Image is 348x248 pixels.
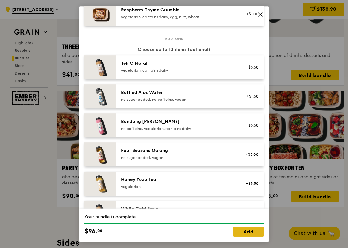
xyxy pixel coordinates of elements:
[121,155,234,160] div: no sugar added, vegan
[84,214,264,220] div: Your bundle is complete
[121,206,234,212] div: White Cold Brew
[84,113,116,137] img: daily_normal_HORZ-bandung-gao.jpg
[242,11,258,16] div: +$1.00
[84,201,116,225] img: daily_normal_HORZ-white-cold-brew.jpg
[121,60,234,67] div: Teh C Floral
[242,123,258,128] div: +$5.50
[121,7,234,13] div: Raspberry Thyme Crumble
[84,172,116,196] img: daily_normal_honey-yuzu-tea.jpg
[97,228,102,233] span: 00
[84,84,116,108] img: daily_normal_HORZ-bottled-alps-water.jpg
[121,15,234,20] div: vegetarian, contains dairy, egg, nuts, wheat
[121,177,234,183] div: Honey Yuzu Tea
[233,227,264,237] a: Add
[84,46,264,53] div: Choose up to 10 items (optional)
[121,118,234,125] div: Bandung [PERSON_NAME]
[121,184,234,189] div: vegetarian
[121,126,234,131] div: no caffeine, vegetarian, contains dairy
[162,36,186,41] span: Add-ons
[121,68,234,73] div: vegetarian, contains dairy
[121,148,234,154] div: Four Seasons Oolong
[242,94,258,99] div: +$1.50
[242,152,258,157] div: +$5.00
[84,55,116,79] img: daily_normal_HORZ-teh-c-floral.jpg
[242,65,258,70] div: +$5.50
[84,142,116,166] img: daily_normal_HORZ-four-seasons-oolong.jpg
[84,2,116,26] img: daily_normal_Raspberry_Thyme_Crumble__Horizontal_.jpg
[121,97,234,102] div: no sugar added, no caffeine, vegan
[242,181,258,186] div: +$5.50
[84,227,97,236] span: $96.
[121,89,234,96] div: Bottled Alps Water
